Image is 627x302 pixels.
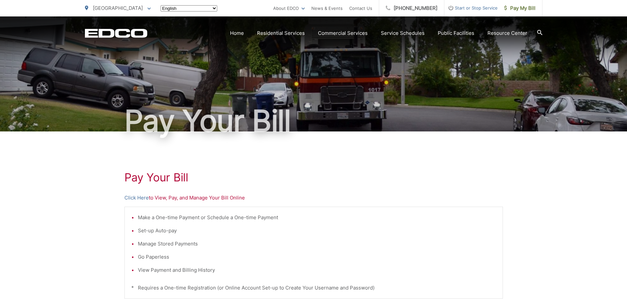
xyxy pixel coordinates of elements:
[438,29,474,37] a: Public Facilities
[138,214,496,221] li: Make a One-time Payment or Schedule a One-time Payment
[85,29,147,38] a: EDCD logo. Return to the homepage.
[93,5,143,11] span: [GEOGRAPHIC_DATA]
[504,4,536,12] span: Pay My Bill
[273,4,305,12] a: About EDCO
[257,29,305,37] a: Residential Services
[124,171,503,184] h1: Pay Your Bill
[138,240,496,248] li: Manage Stored Payments
[138,227,496,235] li: Set-up Auto-pay
[381,29,425,37] a: Service Schedules
[487,29,527,37] a: Resource Center
[138,266,496,274] li: View Payment and Billing History
[349,4,372,12] a: Contact Us
[85,105,542,137] h1: Pay Your Bill
[138,253,496,261] li: Go Paperless
[318,29,368,37] a: Commercial Services
[131,284,496,292] p: * Requires a One-time Registration (or Online Account Set-up to Create Your Username and Password)
[124,194,503,202] p: to View, Pay, and Manage Your Bill Online
[124,194,149,202] a: Click Here
[230,29,244,37] a: Home
[161,5,217,12] select: Select a language
[311,4,343,12] a: News & Events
